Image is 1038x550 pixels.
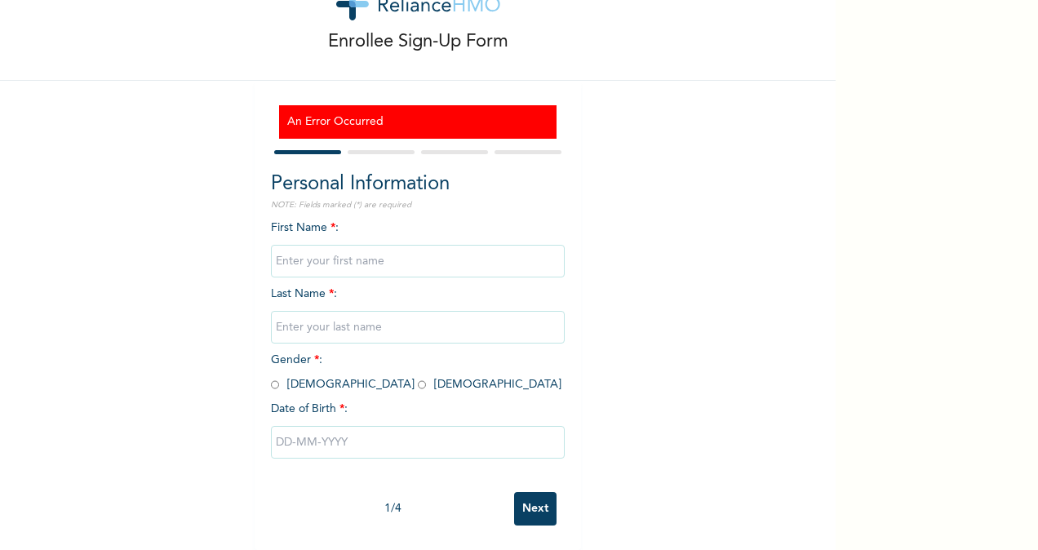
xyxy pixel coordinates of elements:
div: 1 / 4 [271,500,514,517]
span: Last Name : [271,288,565,333]
input: Enter your last name [271,311,565,344]
input: Enter your first name [271,245,565,277]
input: DD-MM-YYYY [271,426,565,459]
h3: An Error Occurred [287,113,548,131]
p: NOTE: Fields marked (*) are required [271,199,565,211]
input: Next [514,492,557,526]
span: First Name : [271,222,565,267]
span: Gender : [DEMOGRAPHIC_DATA] [DEMOGRAPHIC_DATA] [271,354,561,390]
h2: Personal Information [271,170,565,199]
span: Date of Birth : [271,401,348,418]
p: Enrollee Sign-Up Form [328,29,508,55]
